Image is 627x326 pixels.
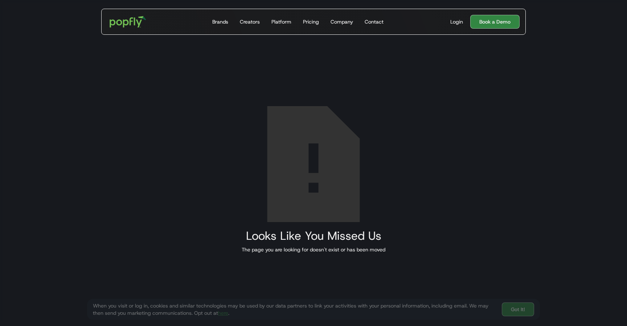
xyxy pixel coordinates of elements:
[209,9,231,34] a: Brands
[212,18,228,25] div: Brands
[300,9,322,34] a: Pricing
[218,310,228,316] a: here
[271,18,291,25] div: Platform
[502,302,534,316] a: Got It!
[242,229,385,242] h2: Looks Like You Missed Us
[450,18,463,25] div: Login
[242,246,385,253] div: The page you are looking for doesn't exist or has been moved
[328,9,356,34] a: Company
[470,15,520,29] a: Book a Demo
[362,9,386,34] a: Contact
[303,18,319,25] div: Pricing
[104,11,151,33] a: home
[365,18,384,25] div: Contact
[93,302,496,317] div: When you visit or log in, cookies and similar technologies may be used by our data partners to li...
[331,18,353,25] div: Company
[447,18,466,25] a: Login
[269,9,294,34] a: Platform
[237,9,263,34] a: Creators
[240,18,260,25] div: Creators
